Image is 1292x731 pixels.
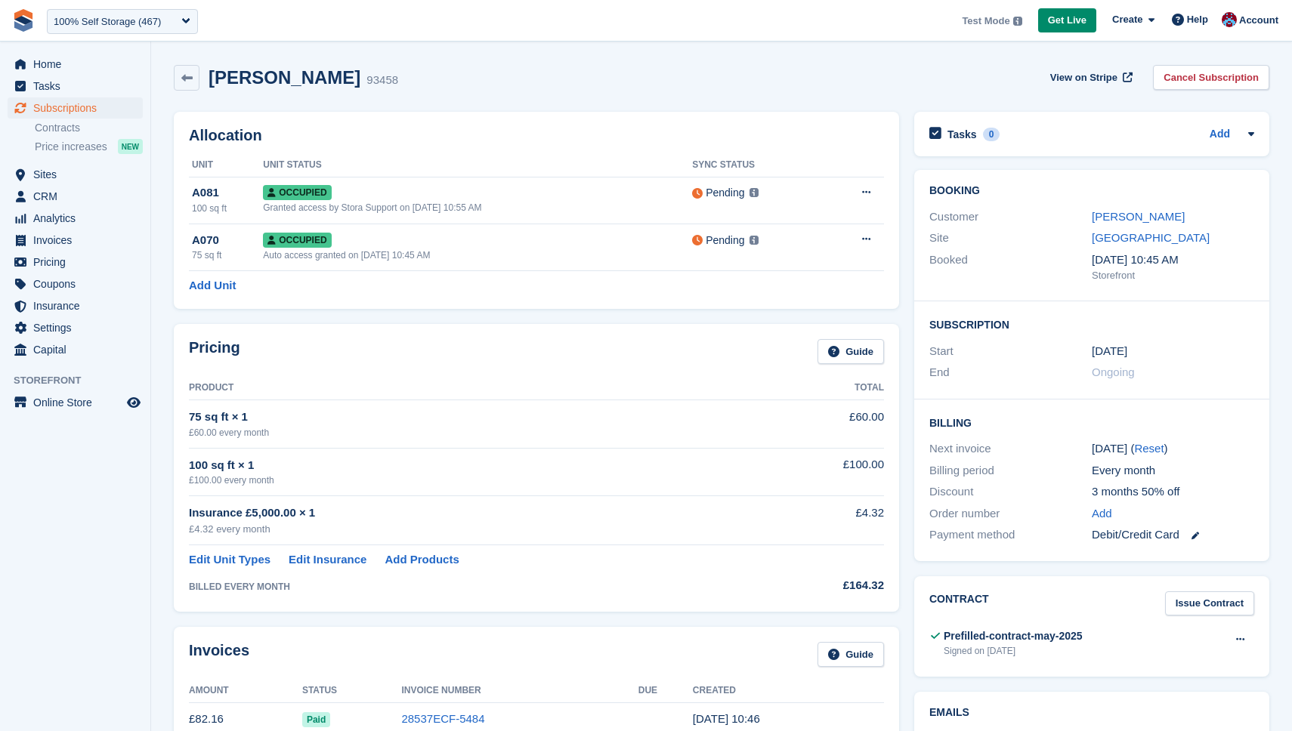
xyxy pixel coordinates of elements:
a: menu [8,339,143,360]
div: Next invoice [929,440,1092,458]
a: Price increases NEW [35,138,143,155]
a: menu [8,76,143,97]
span: Sites [33,164,124,185]
div: 100 sq ft [192,202,263,215]
span: CRM [33,186,124,207]
h2: Tasks [947,128,977,141]
td: £100.00 [793,448,884,495]
div: Every month [1092,462,1254,480]
span: Storefront [14,373,150,388]
a: Add [1210,126,1230,143]
span: Account [1239,13,1278,28]
span: Coupons [33,273,124,295]
a: Preview store [125,393,143,412]
span: Help [1187,12,1208,27]
div: [DATE] 10:45 AM [1092,251,1254,269]
span: Ongoing [1092,365,1135,378]
div: Site [929,230,1092,247]
div: Debit/Credit Card [1092,526,1254,544]
a: menu [8,392,143,413]
span: Occupied [263,185,331,200]
span: Insurance [33,295,124,316]
span: Capital [33,339,124,360]
div: A081 [192,184,263,202]
div: NEW [118,139,143,154]
a: [GEOGRAPHIC_DATA] [1092,231,1210,244]
img: icon-info-grey-7440780725fd019a000dd9b08b2336e03edf1995a4989e88bcd33f0948082b44.svg [750,236,759,245]
div: 100 sq ft × 1 [189,457,793,474]
div: [DATE] ( ) [1092,440,1254,458]
a: menu [8,186,143,207]
th: Product [189,376,793,400]
a: Get Live [1038,8,1096,33]
a: Guide [818,339,884,364]
h2: Pricing [189,339,240,364]
div: 93458 [366,72,398,89]
a: menu [8,54,143,75]
th: Status [302,679,402,703]
a: Edit Unit Types [189,551,270,569]
div: 3 months 50% off [1092,483,1254,501]
h2: Billing [929,415,1254,430]
div: End [929,364,1092,381]
h2: Allocation [189,127,884,144]
a: menu [8,208,143,229]
th: Due [638,679,693,703]
time: 2025-07-01 00:00:00 UTC [1092,343,1127,360]
td: £4.32 [793,496,884,545]
div: Storefront [1092,268,1254,283]
img: David Hughes [1222,12,1237,27]
img: icon-info-grey-7440780725fd019a000dd9b08b2336e03edf1995a4989e88bcd33f0948082b44.svg [1013,17,1022,26]
div: Start [929,343,1092,360]
h2: Contract [929,591,989,616]
span: Paid [302,712,330,727]
a: Cancel Subscription [1153,65,1269,90]
a: menu [8,164,143,185]
h2: Booking [929,185,1254,197]
div: £60.00 every month [189,426,793,440]
span: Pricing [33,251,124,273]
span: Online Store [33,392,124,413]
span: Create [1112,12,1142,27]
img: stora-icon-8386f47178a22dfd0bd8f6a31ec36ba5ce8667c1dd55bd0f319d3a0aa187defe.svg [12,9,35,32]
span: Settings [33,317,124,338]
div: Pending [706,185,744,201]
td: £60.00 [793,400,884,448]
th: Sync Status [692,153,822,177]
a: menu [8,273,143,295]
div: £100.00 every month [189,473,793,487]
div: Order number [929,505,1092,523]
div: Prefilled-contract-may-2025 [944,628,1083,644]
a: menu [8,295,143,316]
th: Invoice Number [401,679,638,703]
div: 100% Self Storage (467) [54,14,161,29]
span: View on Stripe [1050,70,1117,85]
th: Created [693,679,884,703]
div: 75 sq ft [192,248,263,262]
span: Analytics [33,208,124,229]
a: Add Products [385,551,459,569]
div: 0 [983,128,1000,141]
span: Home [33,54,124,75]
a: menu [8,317,143,338]
span: Invoices [33,230,124,251]
div: BILLED EVERY MONTH [189,580,793,594]
a: Reset [1134,442,1164,455]
a: menu [8,97,143,119]
div: Insurance £5,000.00 × 1 [189,504,793,522]
div: Customer [929,208,1092,226]
div: Auto access granted on [DATE] 10:45 AM [263,248,692,262]
div: £164.32 [793,577,884,594]
div: Payment method [929,526,1092,544]
div: Signed on [DATE] [944,644,1083,658]
a: Issue Contract [1165,591,1254,616]
a: Guide [818,642,884,667]
a: Edit Insurance [289,551,366,569]
div: Granted access by Stora Support on [DATE] 10:55 AM [263,201,692,214]
h2: Emails [929,707,1254,719]
a: Contracts [35,121,143,135]
div: A070 [192,232,263,249]
span: Subscriptions [33,97,124,119]
div: 75 sq ft × 1 [189,409,793,426]
a: menu [8,230,143,251]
